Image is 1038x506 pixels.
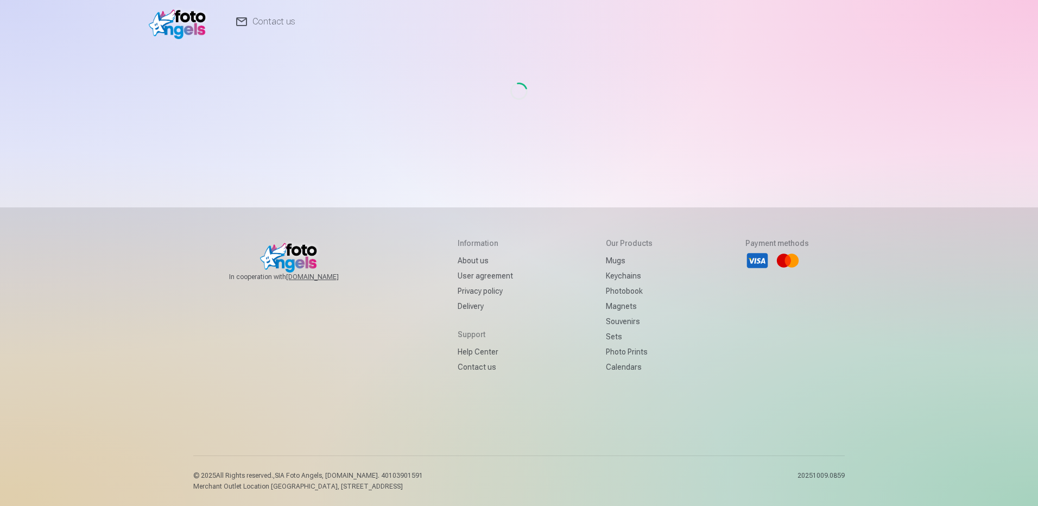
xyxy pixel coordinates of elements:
[606,344,653,359] a: Photo prints
[458,299,513,314] a: Delivery
[458,268,513,283] a: User agreement
[458,359,513,375] a: Contact us
[458,283,513,299] a: Privacy policy
[798,471,845,491] p: 20251009.0859
[745,238,809,249] h5: Payment methods
[606,238,653,249] h5: Our products
[458,238,513,249] h5: Information
[458,344,513,359] a: Help Center
[193,482,423,491] p: Merchant Outlet Location [GEOGRAPHIC_DATA], [STREET_ADDRESS]
[606,359,653,375] a: Calendars
[606,283,653,299] a: Photobook
[606,314,653,329] a: Souvenirs
[193,471,423,480] p: © 2025 All Rights reserved. ,
[606,253,653,268] a: Mugs
[606,268,653,283] a: Keychains
[275,472,423,479] span: SIA Foto Angels, [DOMAIN_NAME]. 40103901591
[606,329,653,344] a: Sets
[776,249,800,273] li: Mastercard
[286,273,365,281] a: [DOMAIN_NAME]
[606,299,653,314] a: Magnets
[229,273,365,281] span: In cooperation with
[458,329,513,340] h5: Support
[458,253,513,268] a: About us
[745,249,769,273] li: Visa
[149,4,211,39] img: /fa1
